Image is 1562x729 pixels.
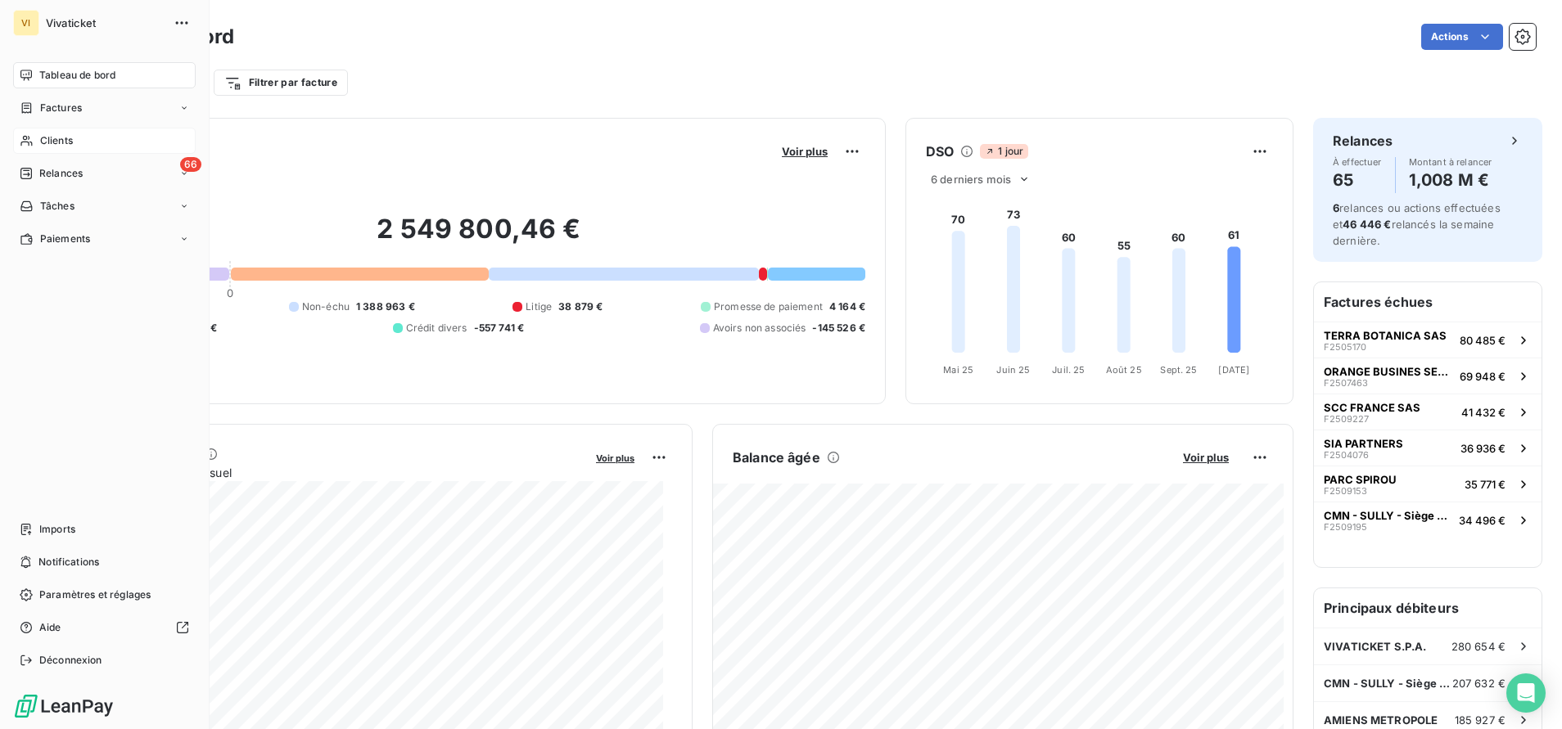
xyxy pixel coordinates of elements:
[1333,157,1382,167] span: À effectuer
[180,157,201,172] span: 66
[591,450,639,465] button: Voir plus
[713,321,806,335] span: Avoirs non associés
[829,299,865,314] span: 4 164 €
[1324,329,1447,342] span: TERRA BOTANICA SAS
[714,299,823,314] span: Promesse de paiement
[1052,364,1085,376] tspan: Juil. 25
[1409,157,1492,167] span: Montant à relancer
[1333,131,1393,151] h6: Relances
[46,16,164,29] span: Vivaticket
[1324,640,1427,653] span: VIVATICKET S.P.A.
[733,448,820,467] h6: Balance âgée
[1324,401,1420,414] span: SCC FRANCE SAS
[39,166,83,181] span: Relances
[1324,522,1367,532] span: F2509195
[1314,394,1542,430] button: SCC FRANCE SASF250922741 432 €
[39,620,61,635] span: Aide
[1324,365,1453,378] span: ORANGE BUSINES SERVICES
[996,364,1030,376] tspan: Juin 25
[1218,364,1249,376] tspan: [DATE]
[1314,466,1542,502] button: PARC SPIROUF250915335 771 €
[1460,334,1506,347] span: 80 485 €
[1324,713,1438,727] span: AMIENS METROPOLE
[40,232,90,246] span: Paiements
[1160,364,1197,376] tspan: Sept. 25
[943,364,973,376] tspan: Mai 25
[39,653,102,668] span: Déconnexion
[40,101,82,115] span: Factures
[93,464,585,481] span: Chiffre d'affaires mensuel
[93,213,865,262] h2: 2 549 800,46 €
[931,173,1011,186] span: 6 derniers mois
[13,614,196,641] a: Aide
[1506,673,1546,713] div: Open Intercom Messenger
[1421,24,1503,50] button: Actions
[1451,640,1506,653] span: 280 654 €
[1324,414,1369,424] span: F2509227
[1333,201,1501,247] span: relances ou actions effectuées et relancés la semaine dernière.
[406,321,467,335] span: Crédit divers
[474,321,525,335] span: -557 741 €
[782,145,828,158] span: Voir plus
[1324,509,1452,522] span: CMN - SULLY - Siège MSIC
[214,70,348,96] button: Filtrer par facture
[1409,167,1492,193] h4: 1,008 M €
[596,452,634,464] span: Voir plus
[1314,588,1542,628] h6: Principaux débiteurs
[1324,342,1366,352] span: F2505170
[1314,358,1542,394] button: ORANGE BUSINES SERVICESF250746369 948 €
[1314,430,1542,466] button: SIA PARTNERSF250407636 936 €
[1324,486,1367,496] span: F2509153
[1461,406,1506,419] span: 41 432 €
[1460,370,1506,383] span: 69 948 €
[13,693,115,719] img: Logo LeanPay
[302,299,350,314] span: Non-échu
[1183,451,1229,464] span: Voir plus
[1324,437,1403,450] span: SIA PARTNERS
[39,587,151,602] span: Paramètres et réglages
[1455,713,1506,727] span: 185 927 €
[1324,473,1397,486] span: PARC SPIROU
[1465,478,1506,491] span: 35 771 €
[777,144,833,159] button: Voir plus
[1314,322,1542,358] button: TERRA BOTANICA SASF250517080 485 €
[1106,364,1142,376] tspan: Août 25
[39,68,115,83] span: Tableau de bord
[1452,677,1506,690] span: 207 632 €
[1324,378,1368,388] span: F2507463
[1324,450,1369,460] span: F2504076
[1314,282,1542,322] h6: Factures échues
[40,199,74,214] span: Tâches
[980,144,1028,159] span: 1 jour
[812,321,865,335] span: -145 526 €
[356,299,415,314] span: 1 388 963 €
[1343,218,1391,231] span: 46 446 €
[1459,514,1506,527] span: 34 496 €
[1324,677,1452,690] span: CMN - SULLY - Siège MSIC
[13,10,39,36] div: VI
[1178,450,1234,465] button: Voir plus
[558,299,603,314] span: 38 879 €
[526,299,552,314] span: Litige
[227,286,233,299] span: 0
[1333,167,1382,193] h4: 65
[926,142,954,161] h6: DSO
[1333,201,1339,214] span: 6
[39,522,75,537] span: Imports
[1314,502,1542,538] button: CMN - SULLY - Siège MSICF250919534 496 €
[38,555,99,569] span: Notifications
[40,133,73,148] span: Clients
[1460,442,1506,455] span: 36 936 €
